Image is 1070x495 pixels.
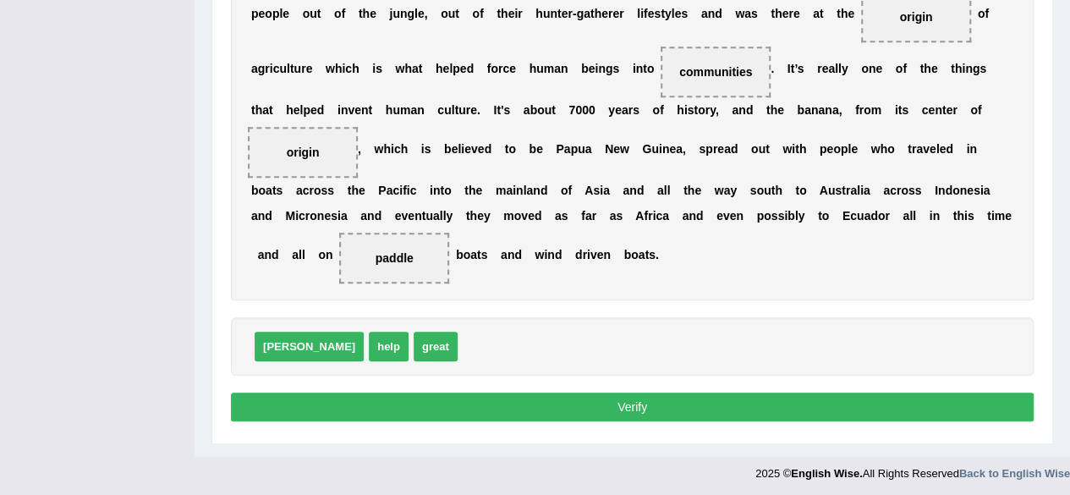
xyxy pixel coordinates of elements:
[683,142,686,156] b: ,
[290,62,294,75] b: t
[782,142,792,156] b: w
[585,142,592,156] b: a
[444,103,452,117] b: u
[644,7,648,20] b: f
[654,7,661,20] b: s
[310,7,317,20] b: u
[391,142,394,156] b: i
[273,62,280,75] b: c
[505,142,509,156] b: t
[461,142,464,156] b: i
[383,142,391,156] b: h
[272,7,280,20] b: p
[529,142,536,156] b: b
[394,142,401,156] b: c
[640,7,644,20] b: i
[859,103,864,117] b: r
[744,7,751,20] b: a
[286,103,294,117] b: h
[633,62,636,75] b: i
[620,142,629,156] b: w
[341,103,348,117] b: n
[642,142,651,156] b: G
[352,62,359,75] b: h
[659,142,662,156] b: i
[449,62,453,75] b: l
[746,103,754,117] b: d
[372,62,376,75] b: i
[444,142,452,156] b: b
[370,7,376,20] b: e
[508,142,516,156] b: o
[855,103,859,117] b: f
[470,103,477,117] b: e
[935,103,942,117] b: n
[684,103,688,117] b: i
[665,7,672,20] b: y
[342,62,345,75] b: i
[598,62,606,75] b: n
[361,103,369,117] b: n
[283,7,289,20] b: e
[973,62,980,75] b: g
[354,103,361,117] b: e
[612,7,619,20] b: e
[279,62,287,75] b: u
[765,142,770,156] b: t
[441,7,448,20] b: o
[442,62,449,75] b: e
[536,142,543,156] b: e
[561,62,568,75] b: n
[251,7,259,20] b: p
[395,62,404,75] b: w
[501,103,503,117] b: '
[705,103,710,117] b: r
[529,62,536,75] b: h
[835,62,838,75] b: l
[455,7,459,20] b: t
[310,103,317,117] b: e
[556,142,563,156] b: P
[573,7,577,20] b: -
[887,142,895,156] b: o
[589,103,595,117] b: 0
[258,62,266,75] b: g
[425,7,428,20] b: ,
[589,62,595,75] b: e
[820,142,827,156] b: p
[258,7,265,20] b: e
[251,103,255,117] b: t
[342,7,346,20] b: f
[676,142,683,156] b: a
[615,103,622,117] b: e
[903,62,907,75] b: f
[965,62,973,75] b: n
[699,142,705,156] b: s
[951,62,955,75] b: t
[771,62,774,75] b: .
[902,103,908,117] b: s
[425,142,431,156] b: s
[279,7,283,20] b: l
[493,103,497,117] b: I
[681,7,688,20] b: s
[497,103,501,117] b: t
[771,7,775,20] b: t
[662,142,670,156] b: n
[536,62,544,75] b: u
[679,65,752,79] span: communities
[362,7,370,20] b: h
[804,103,811,117] b: a
[861,62,869,75] b: o
[568,7,572,20] b: r
[231,393,1034,421] button: Verify
[554,62,561,75] b: a
[335,62,343,75] b: h
[797,103,804,117] b: b
[412,62,419,75] b: a
[979,62,986,75] b: s
[478,142,485,156] b: e
[404,62,412,75] b: h
[817,62,821,75] b: r
[584,7,590,20] b: a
